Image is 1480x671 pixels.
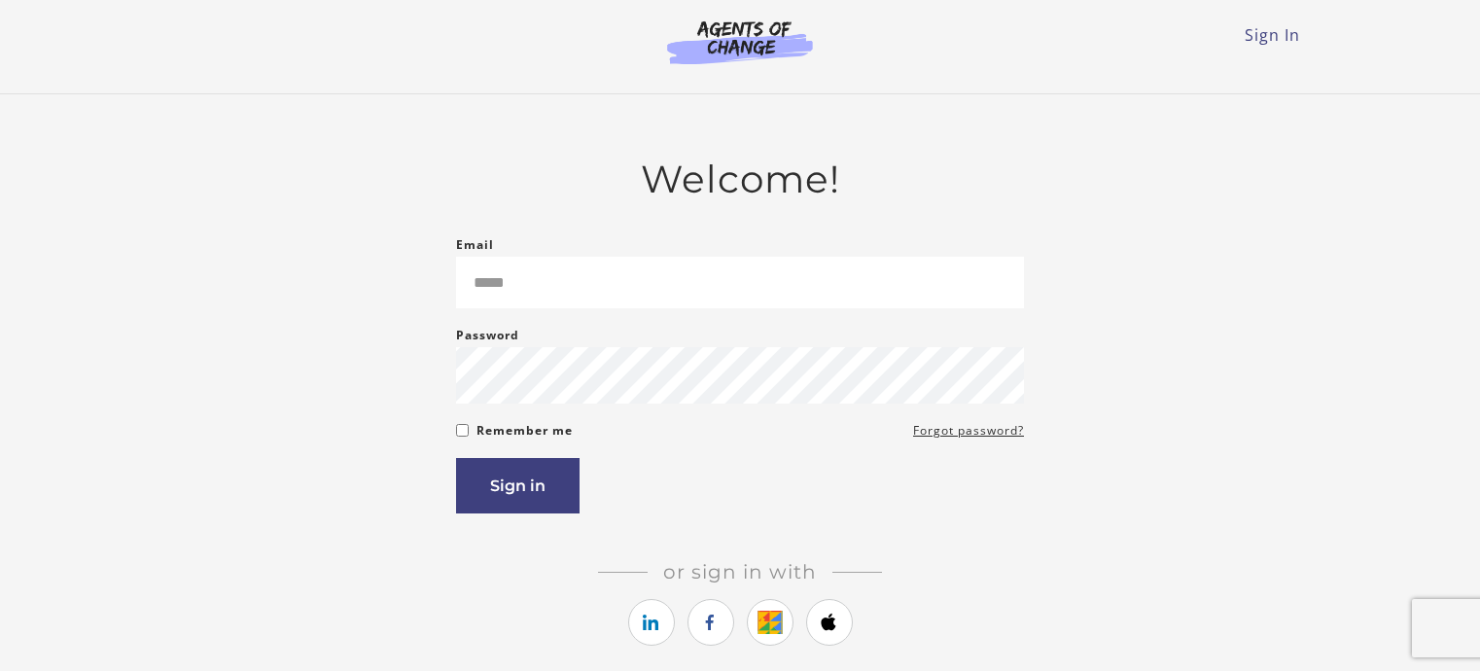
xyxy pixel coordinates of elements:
a: Forgot password? [913,419,1024,442]
img: Agents of Change Logo [647,19,833,64]
h2: Welcome! [456,157,1024,202]
a: https://courses.thinkific.com/users/auth/google?ss%5Breferral%5D=&ss%5Buser_return_to%5D=&ss%5Bvi... [747,599,793,646]
span: Or sign in with [648,560,832,583]
label: Email [456,233,494,257]
a: https://courses.thinkific.com/users/auth/linkedin?ss%5Breferral%5D=&ss%5Buser_return_to%5D=&ss%5B... [628,599,675,646]
a: Sign In [1245,24,1300,46]
a: https://courses.thinkific.com/users/auth/facebook?ss%5Breferral%5D=&ss%5Buser_return_to%5D=&ss%5B... [687,599,734,646]
a: https://courses.thinkific.com/users/auth/apple?ss%5Breferral%5D=&ss%5Buser_return_to%5D=&ss%5Bvis... [806,599,853,646]
label: Remember me [476,419,573,442]
button: Sign in [456,458,580,513]
label: Password [456,324,519,347]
